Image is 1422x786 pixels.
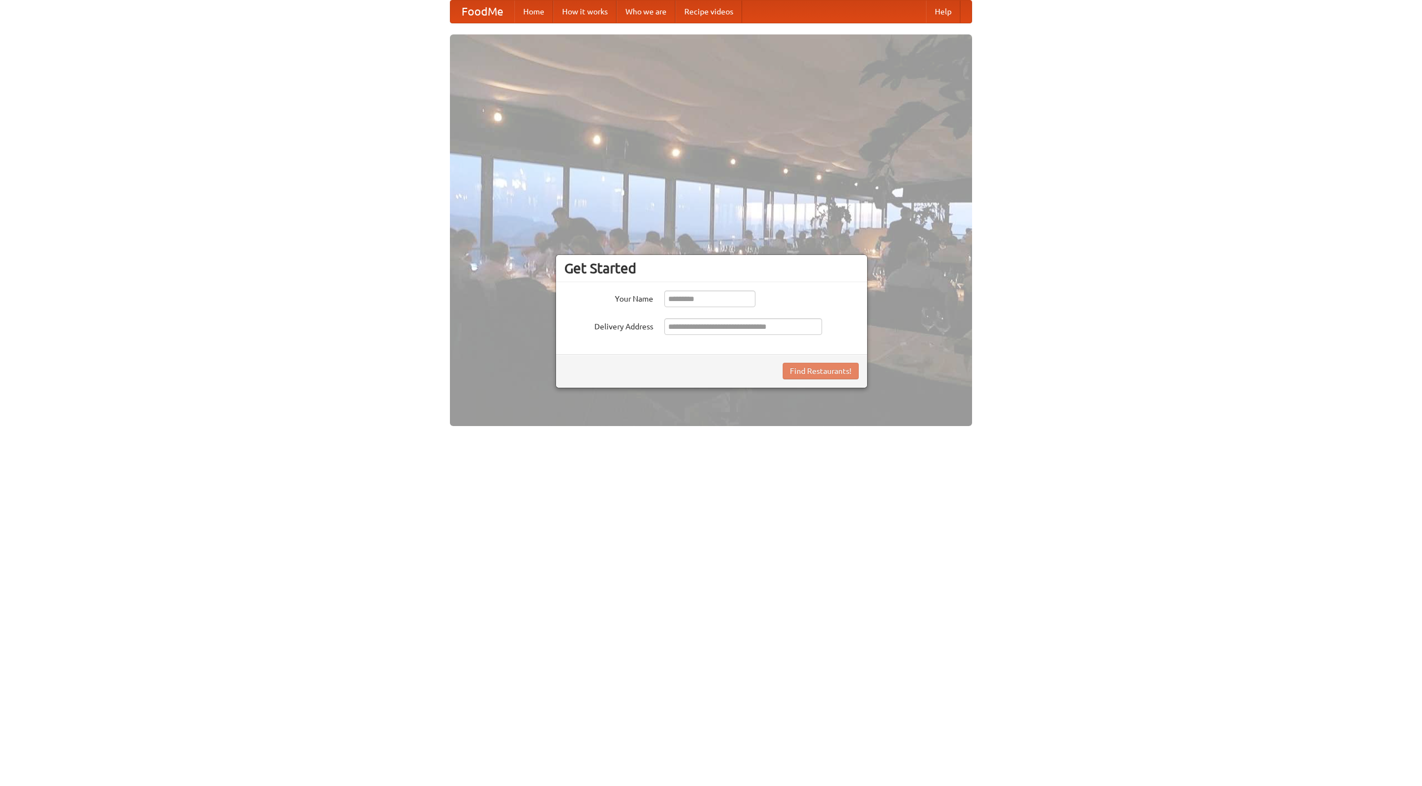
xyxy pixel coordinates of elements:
a: Help [926,1,960,23]
label: Delivery Address [564,318,653,332]
a: Who we are [617,1,675,23]
h3: Get Started [564,260,859,277]
a: How it works [553,1,617,23]
button: Find Restaurants! [783,363,859,379]
a: FoodMe [450,1,514,23]
label: Your Name [564,291,653,304]
a: Recipe videos [675,1,742,23]
a: Home [514,1,553,23]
